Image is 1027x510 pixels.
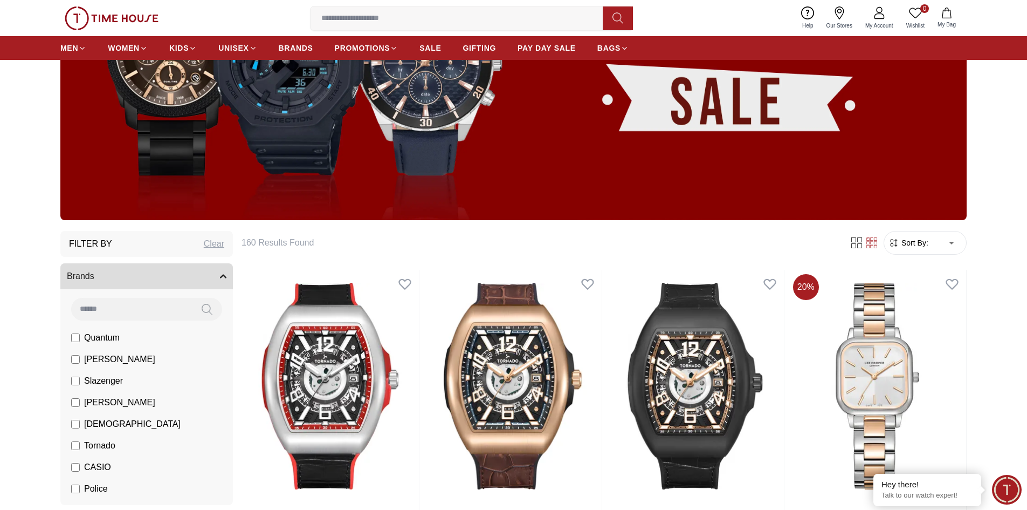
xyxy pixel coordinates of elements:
[242,270,419,502] img: TORNADO XENITH Men's Analog Black Dial Watch - T25301-SLBBR
[861,22,898,30] span: My Account
[71,377,80,385] input: Slazenger
[920,4,929,13] span: 0
[888,237,928,248] button: Sort By:
[463,43,496,53] span: GIFTING
[820,4,859,32] a: Our Stores
[902,22,929,30] span: Wishlist
[67,270,94,283] span: Brands
[900,4,931,32] a: 0Wishlist
[597,43,621,53] span: BAGS
[84,461,111,474] span: CASIO
[793,274,819,300] span: 20 %
[84,353,155,366] span: [PERSON_NAME]
[169,38,197,58] a: KIDS
[71,441,80,450] input: Tornado
[992,475,1022,505] div: Chat Widget
[463,38,496,58] a: GIFTING
[518,38,576,58] a: PAY DAY SALE
[84,482,108,495] span: Police
[71,398,80,407] input: [PERSON_NAME]
[419,43,441,53] span: SALE
[204,237,224,250] div: Clear
[424,270,601,502] img: TORNADO XENITH Men's Analog Black Dial Watch - T25301-RLDB
[84,439,115,452] span: Tornado
[71,420,80,429] input: [DEMOGRAPHIC_DATA]
[606,270,784,502] img: TORNADO XENITH Men's Analog Black Dial Watch - T25301-BLBB
[108,43,140,53] span: WOMEN
[419,38,441,58] a: SALE
[822,22,857,30] span: Our Stores
[84,331,120,344] span: Quantum
[60,263,233,289] button: Brands
[84,396,155,409] span: [PERSON_NAME]
[84,418,181,431] span: [DEMOGRAPHIC_DATA]
[931,5,962,31] button: My Bag
[71,355,80,364] input: [PERSON_NAME]
[71,334,80,342] input: Quantum
[60,43,78,53] span: MEN
[518,43,576,53] span: PAY DAY SALE
[881,491,973,500] p: Talk to our watch expert!
[60,38,86,58] a: MEN
[796,4,820,32] a: Help
[279,43,313,53] span: BRANDS
[71,485,80,493] input: Police
[335,38,398,58] a: PROMOTIONS
[108,38,148,58] a: WOMEN
[69,237,112,250] h3: Filter By
[71,463,80,472] input: CASIO
[84,375,123,387] span: Slazenger
[798,22,818,30] span: Help
[65,6,158,30] img: ...
[218,43,249,53] span: UNISEX
[899,237,928,248] span: Sort By:
[242,236,836,249] h6: 160 Results Found
[933,21,960,29] span: My Bag
[789,270,966,502] img: Lee Cooper Women's Analog Silver Dial Watch - LC08134.530
[169,43,189,53] span: KIDS
[335,43,390,53] span: PROMOTIONS
[218,38,257,58] a: UNISEX
[597,38,629,58] a: BAGS
[279,38,313,58] a: BRANDS
[881,479,973,490] div: Hey there!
